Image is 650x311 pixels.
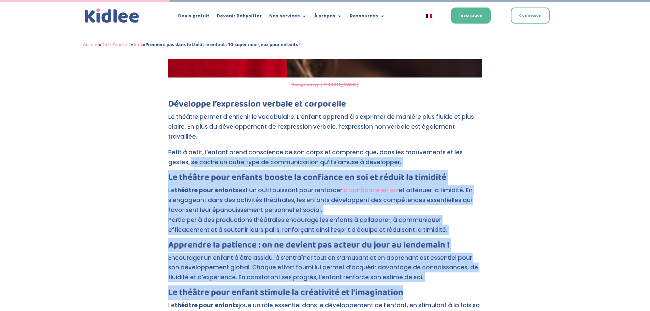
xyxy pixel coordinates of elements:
[168,173,482,185] h3: Le théâtre pour enfants booste la confiance en soi et réduit la timidité
[168,112,482,147] p: Le théâtre permet d’enrichir le vocabulaire. L’enfant apprend à s’exprimer de manière plus fluide...
[511,8,550,24] a: Connexion
[291,81,359,88] a: Designed by [PERSON_NAME]
[83,41,301,49] span: » » »
[83,7,141,25] a: Kidlee Logo
[168,185,482,241] p: Le est un outil puissant pour renforcer et atténuer la timidité. En s’engageant dans des activité...
[168,241,482,253] h3: Apprendre la patience : on ne devient pas acteur du jour au lendemain !
[133,41,143,49] a: Jeux
[350,14,385,21] a: Ressources
[168,147,482,173] p: Petit à petit, l’enfant prend conscience de son corps et comprend que, dans les mouvements et les...
[217,14,262,21] a: Devenir Babysitter
[168,253,482,288] p: Encourager un enfant à être assidu, à s’entraîner tout en s’amusant et en apprenant est essentiel...
[314,14,342,21] a: À propos
[175,186,239,194] strong: théâtre pour enfants
[175,301,239,309] strong: théâtre pour enfants
[83,41,99,49] a: Accueil
[269,14,307,21] a: Nos services
[342,186,399,194] a: la confiance en soi
[168,288,482,300] h3: Le théâtre pour enfant stimule la créativité et l’imagination
[101,41,131,49] a: Do It Yourself
[145,41,301,49] strong: Premiers pas dans le théâtre enfant : 10 super mini-jeux pour enfants !
[426,14,432,18] img: Français
[451,8,491,24] a: Inscription
[83,7,141,25] img: logo_kidlee_bleu
[178,14,209,21] a: Devis gratuit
